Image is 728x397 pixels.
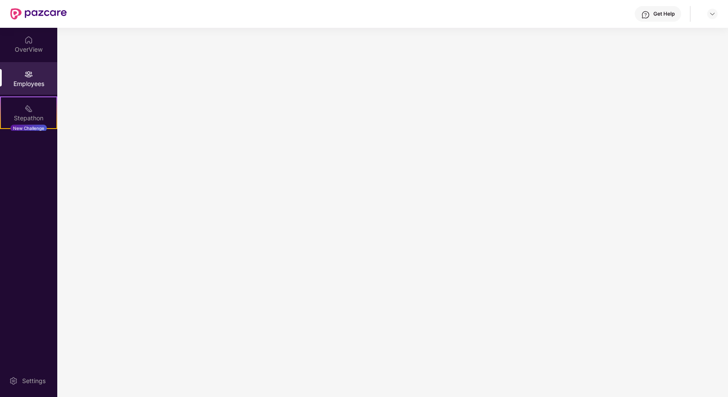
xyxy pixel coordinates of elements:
div: Settings [20,377,48,385]
img: svg+xml;base64,PHN2ZyBpZD0iSGVscC0zMngzMiIgeG1sbnM9Imh0dHA6Ly93d3cudzMub3JnLzIwMDAvc3ZnIiB3aWR0aD... [641,10,650,19]
img: svg+xml;base64,PHN2ZyBpZD0iRW1wbG95ZWVzIiB4bWxucz0iaHR0cDovL3d3dy53My5vcmcvMjAwMC9zdmciIHdpZHRoPS... [24,70,33,79]
img: svg+xml;base64,PHN2ZyBpZD0iRHJvcGRvd24tMzJ4MzIiIHhtbG5zPSJodHRwOi8vd3d3LnczLm9yZy8yMDAwL3N2ZyIgd2... [709,10,716,17]
img: svg+xml;base64,PHN2ZyBpZD0iU2V0dGluZy0yMHgyMCIgeG1sbnM9Imh0dHA6Ly93d3cudzMub3JnLzIwMDAvc3ZnIiB3aW... [9,377,18,385]
div: New Challenge [10,125,47,132]
img: New Pazcare Logo [10,8,67,20]
div: Get Help [653,10,675,17]
img: svg+xml;base64,PHN2ZyBpZD0iSG9tZSIgeG1sbnM9Imh0dHA6Ly93d3cudzMub3JnLzIwMDAvc3ZnIiB3aWR0aD0iMjAiIG... [24,36,33,44]
img: svg+xml;base64,PHN2ZyB4bWxucz0iaHR0cDovL3d3dy53My5vcmcvMjAwMC9zdmciIHdpZHRoPSIyMSIgaGVpZ2h0PSIyMC... [24,104,33,113]
div: Stepathon [1,114,56,122]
